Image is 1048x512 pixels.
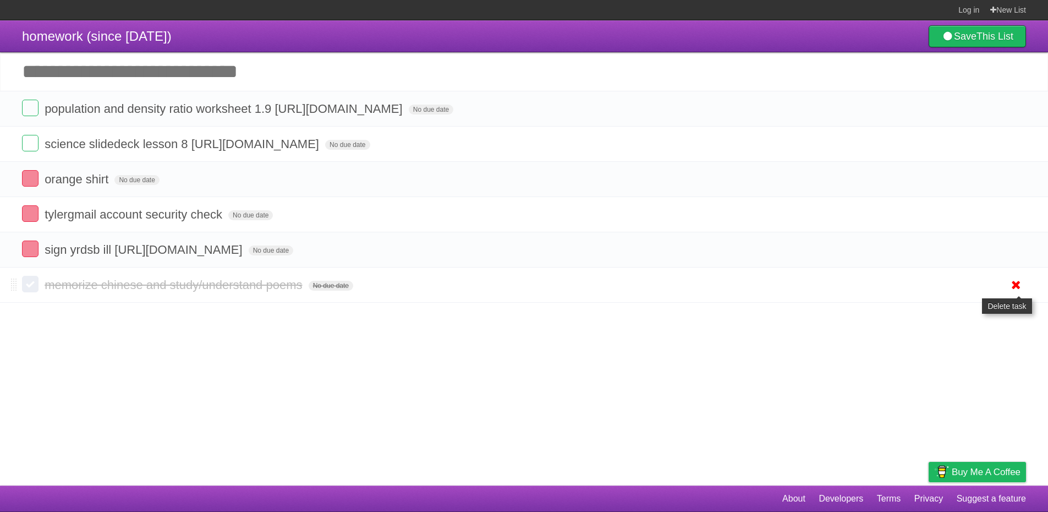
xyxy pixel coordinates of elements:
[22,276,39,292] label: Done
[228,210,273,220] span: No due date
[45,208,225,221] span: tylergmail account security check
[22,29,172,43] span: homework (since [DATE])
[325,140,370,150] span: No due date
[976,31,1013,42] b: This List
[45,243,245,257] span: sign yrdsb ill [URL][DOMAIN_NAME]
[819,488,863,509] a: Developers
[877,488,901,509] a: Terms
[22,205,39,222] label: Done
[22,170,39,187] label: Done
[309,281,353,291] span: No due date
[22,135,39,151] label: Done
[914,488,943,509] a: Privacy
[22,241,39,257] label: Done
[929,25,1026,47] a: SaveThis List
[45,172,111,186] span: orange shirt
[934,462,949,481] img: Buy me a coffee
[782,488,805,509] a: About
[114,175,159,185] span: No due date
[929,462,1026,482] a: Buy me a coffee
[45,137,322,151] span: science slidedeck lesson 8 [URL][DOMAIN_NAME]
[957,488,1026,509] a: Suggest a feature
[249,246,293,255] span: No due date
[952,462,1020,482] span: Buy me a coffee
[22,100,39,116] label: Done
[45,102,405,116] span: population and density ratio worksheet 1.9 [URL][DOMAIN_NAME]
[45,278,305,292] span: memorize chinese and study/understand poems
[409,105,453,115] span: No due date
